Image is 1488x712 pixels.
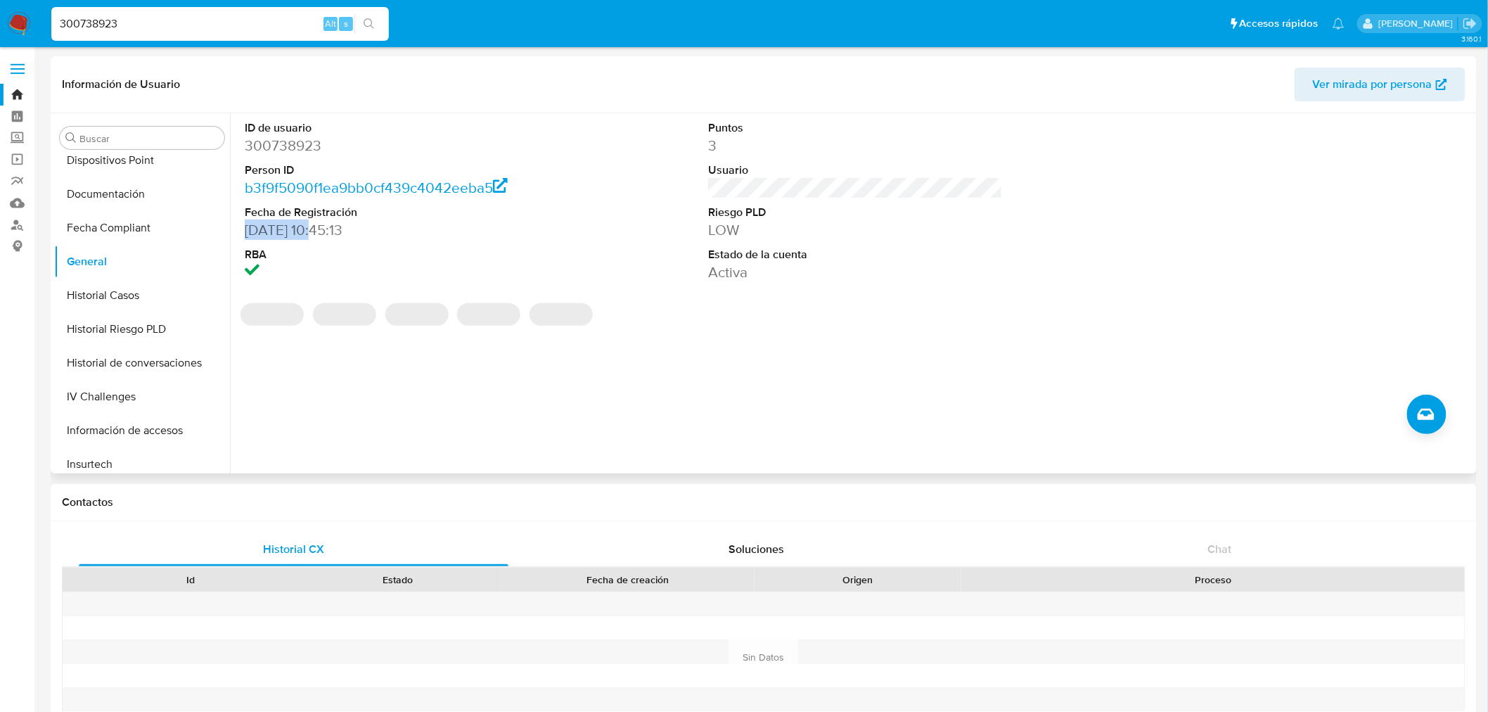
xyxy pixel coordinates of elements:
dt: Person ID [245,163,539,178]
button: Historial Riesgo PLD [54,312,230,346]
div: Estado [304,573,491,587]
button: Historial Casos [54,279,230,312]
dd: LOW [708,220,1003,240]
div: Id [97,573,284,587]
dt: ID de usuario [245,120,539,136]
span: Chat [1208,541,1232,557]
button: Insurtech [54,447,230,481]
div: Fecha de creación [511,573,745,587]
h1: Información de Usuario [62,77,180,91]
dt: Puntos [708,120,1003,136]
span: s [344,17,348,30]
button: Dispositivos Point [54,144,230,177]
span: Historial CX [263,541,324,557]
span: Soluciones [729,541,785,557]
span: Ver mirada por persona [1313,68,1432,101]
dt: Estado de la cuenta [708,247,1003,262]
button: General [54,245,230,279]
button: Ver mirada por persona [1295,68,1465,101]
dt: RBA [245,247,539,262]
input: Buscar usuario o caso... [51,15,389,33]
button: Información de accesos [54,414,230,447]
button: IV Challenges [54,380,230,414]
dd: [DATE] 10:45:13 [245,220,539,240]
a: Notificaciones [1333,18,1345,30]
button: Documentación [54,177,230,211]
button: Buscar [65,132,77,144]
dd: 300738923 [245,136,539,155]
a: b3f9f5090f1ea9bb0cf439c4042eeba5 [245,177,508,198]
button: Historial de conversaciones [54,346,230,380]
div: Proceso [971,573,1455,587]
p: gregorio.negri@mercadolibre.com [1378,17,1458,30]
span: Alt [325,17,336,30]
dd: 3 [708,136,1003,155]
input: Buscar [79,132,219,145]
button: search-icon [354,14,383,34]
span: Accesos rápidos [1240,16,1319,31]
dt: Riesgo PLD [708,205,1003,220]
div: Origen [764,573,951,587]
dt: Usuario [708,163,1003,178]
dd: Activa [708,262,1003,282]
button: Fecha Compliant [54,211,230,245]
a: Salir [1463,16,1477,31]
h1: Contactos [62,495,1465,509]
dt: Fecha de Registración [245,205,539,220]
